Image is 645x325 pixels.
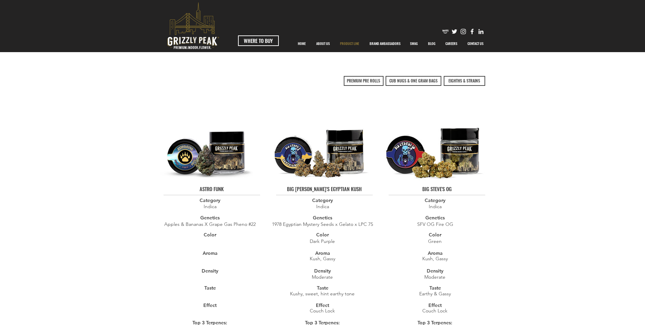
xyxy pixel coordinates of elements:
span: Taste [429,285,441,291]
p: CAREERS [442,35,461,52]
img: Facebook [469,28,476,35]
a: CONTACT US [462,35,489,52]
p: CONTACT US [464,35,487,52]
ul: Social Bar [442,28,485,35]
span: Category [312,197,333,203]
span: Effect [203,302,217,308]
img: BIG STEVE'S OG [381,112,485,181]
span: Couch Lock [310,308,335,314]
div: BRAND AMBASSADORS [364,35,405,52]
span: Dark Purple [310,238,335,244]
span: ASTRO FUNK [200,185,224,192]
img: ASTRO FUNK [156,112,260,181]
span: Genetics [425,215,445,221]
span: Kush, Gassy [422,256,448,262]
span: SFV OG Fire OG [417,221,453,227]
img: Likedin [477,28,485,35]
img: BIG STEVE'S EGYPTIAN KUSH [269,112,373,181]
a: PREMIUM PRE ROLLS [344,76,384,86]
span: Density [427,268,443,274]
span: Aroma [315,250,330,256]
span: Indica [316,203,329,210]
img: Twitter [451,28,458,35]
span: BIG [PERSON_NAME]'S EGYPTIAN KUSH [287,185,362,192]
a: PRODUCT LINE [335,35,364,52]
span: ​Moderate [312,274,333,280]
span: Apples & Bananas X Grape Gas Pheno #22 [164,221,256,227]
span: 1978 Egyptian Mystery Seeds x Gelato x LPC 75 [272,221,373,227]
span: Color [204,232,216,238]
nav: Site [293,35,489,52]
a: CAREERS [440,35,462,52]
span: Aroma [428,250,443,256]
span: Indica [429,203,442,210]
span: Effect [316,302,329,308]
span: Color [316,232,329,238]
a: HOME [293,35,311,52]
span: CUB NUGS & ONE GRAM BAGS [389,78,438,84]
a: ABOUT US [311,35,335,52]
span: EIGHTHS & STRAINS [448,78,480,84]
p: BLOG [425,35,439,52]
p: PRODUCT LINE [337,35,362,52]
span: Genetics [313,215,332,221]
a: CUB NUGS & ONE GRAM BAGS [386,76,441,86]
p: SWAG [407,35,421,52]
span: Aroma [203,250,218,256]
span: Indica [204,203,217,210]
span: Green [428,238,442,244]
a: WHERE TO BUY [238,35,279,46]
span: PREMIUM PRE ROLLS [347,78,380,84]
a: BLOG [423,35,440,52]
span: Category [200,197,220,203]
span: Kush, Gassy [310,256,335,262]
span: Kushy, sweet, hint earthy tone [290,291,355,297]
span: Density [314,268,331,274]
a: EIGHTHS & STRAINS [444,76,485,86]
span: Taste [317,285,328,291]
span: Couch Lock [422,308,447,314]
span: Color [429,232,441,238]
span: ​Moderate [424,274,445,280]
span: Earthy & Gassy [419,291,451,297]
p: BRAND AMBASSADORS [366,35,404,52]
img: weedmaps [442,28,449,35]
p: ABOUT US [313,35,333,52]
img: Instagram [460,28,467,35]
span: Density [202,268,218,274]
span: BIG STEVE'S OG [422,185,452,192]
span: Taste [204,285,216,291]
svg: premium-indoor-flower [167,2,219,49]
span: Genetics [200,215,220,221]
span: WHERE TO BUY [244,37,273,44]
span: Category [425,197,445,203]
span: Effect [428,302,442,308]
a: SWAG [405,35,423,52]
p: HOME [294,35,309,52]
